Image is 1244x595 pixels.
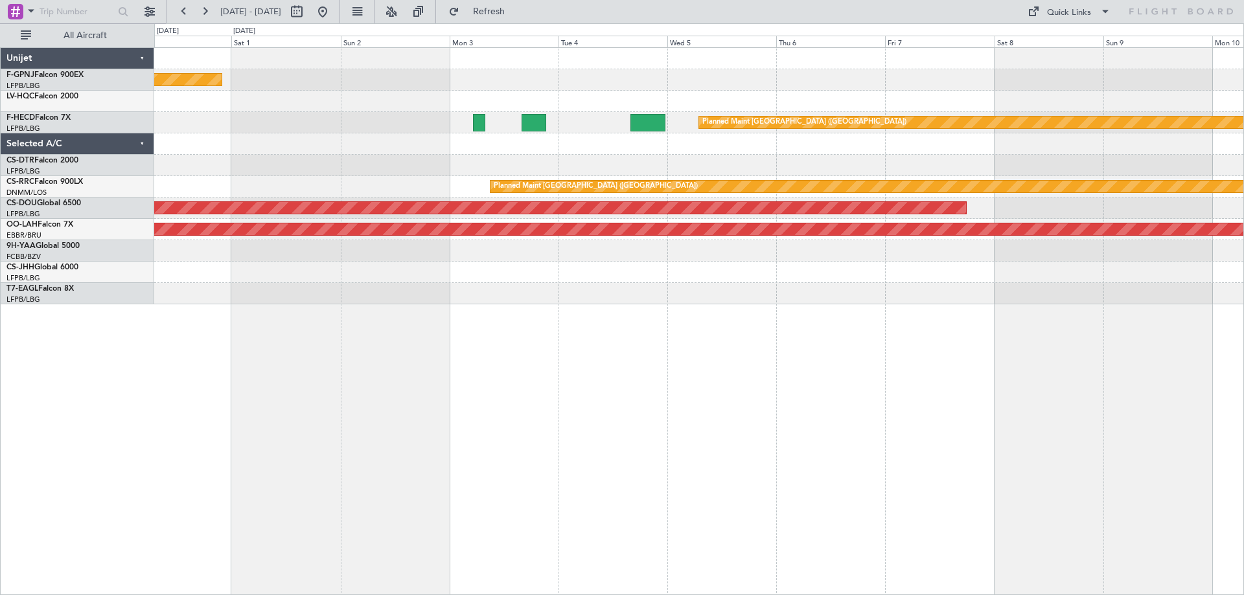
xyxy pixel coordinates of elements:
[6,221,38,229] span: OO-LAH
[1047,6,1091,19] div: Quick Links
[14,25,141,46] button: All Aircraft
[157,26,179,37] div: [DATE]
[995,36,1103,47] div: Sat 8
[6,221,73,229] a: OO-LAHFalcon 7X
[6,157,34,164] span: CS-DTR
[34,31,137,40] span: All Aircraft
[6,285,74,293] a: T7-EAGLFalcon 8X
[6,264,34,271] span: CS-JHH
[6,157,78,164] a: CS-DTRFalcon 2000
[6,199,37,207] span: CS-DOU
[6,93,78,100] a: LV-HQCFalcon 2000
[6,178,34,186] span: CS-RRC
[6,178,83,186] a: CS-RRCFalcon 900LX
[6,93,34,100] span: LV-HQC
[6,199,81,207] a: CS-DOUGlobal 6500
[1103,36,1212,47] div: Sun 9
[341,36,450,47] div: Sun 2
[231,36,340,47] div: Sat 1
[6,166,40,176] a: LFPB/LBG
[6,114,35,122] span: F-HECD
[6,124,40,133] a: LFPB/LBG
[233,26,255,37] div: [DATE]
[1021,1,1117,22] button: Quick Links
[559,36,667,47] div: Tue 4
[494,177,698,196] div: Planned Maint [GEOGRAPHIC_DATA] ([GEOGRAPHIC_DATA])
[776,36,885,47] div: Thu 6
[220,6,281,17] span: [DATE] - [DATE]
[443,1,520,22] button: Refresh
[6,71,84,79] a: F-GPNJFalcon 900EX
[462,7,516,16] span: Refresh
[122,36,231,47] div: Fri 31
[6,242,80,250] a: 9H-YAAGlobal 5000
[6,81,40,91] a: LFPB/LBG
[6,71,34,79] span: F-GPNJ
[6,295,40,304] a: LFPB/LBG
[885,36,994,47] div: Fri 7
[6,209,40,219] a: LFPB/LBG
[6,264,78,271] a: CS-JHHGlobal 6000
[6,242,36,250] span: 9H-YAA
[702,113,906,132] div: Planned Maint [GEOGRAPHIC_DATA] ([GEOGRAPHIC_DATA])
[450,36,559,47] div: Mon 3
[667,36,776,47] div: Wed 5
[6,285,38,293] span: T7-EAGL
[40,2,114,21] input: Trip Number
[6,114,71,122] a: F-HECDFalcon 7X
[6,188,47,197] a: DNMM/LOS
[6,230,41,240] a: EBBR/BRU
[6,273,40,283] a: LFPB/LBG
[6,252,41,262] a: FCBB/BZV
